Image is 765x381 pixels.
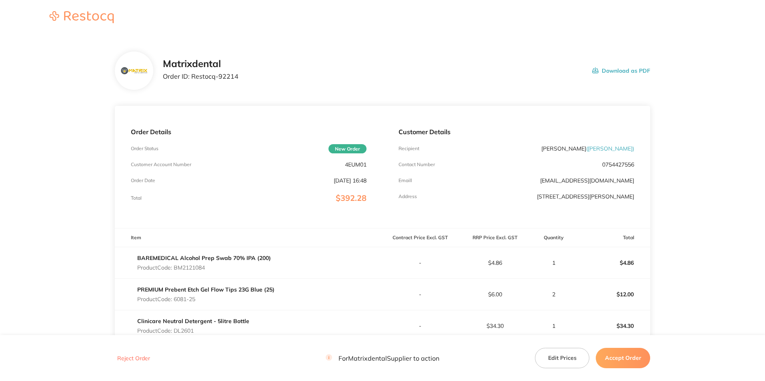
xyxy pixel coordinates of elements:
[576,253,650,272] p: $4.86
[399,162,435,167] p: Contact Number
[42,11,122,23] img: Restocq logo
[334,177,366,184] p: [DATE] 16:48
[458,260,532,266] p: $4.86
[576,316,650,335] p: $34.30
[163,58,238,69] h2: Matrixdental
[399,194,417,199] p: Address
[540,177,634,184] a: [EMAIL_ADDRESS][DOMAIN_NAME]
[131,162,191,167] p: Customer Account Number
[383,260,457,266] p: -
[345,161,366,168] p: 4EUM01
[115,228,382,247] th: Item
[383,291,457,298] p: -
[533,228,575,247] th: Quantity
[541,145,634,152] p: [PERSON_NAME]
[576,285,650,304] p: $12.00
[137,327,249,334] p: Product Code: DL2601
[535,348,589,368] button: Edit Prices
[137,254,271,262] a: BAREMEDICAL Alcohol Prep Swab 70% IPA (200)
[602,161,634,168] p: 0754427556
[537,193,634,200] p: [STREET_ADDRESS][PERSON_NAME]
[336,193,366,203] span: $392.28
[533,260,575,266] p: 1
[326,354,439,362] p: For Matrixdental Supplier to action
[131,146,158,151] p: Order Status
[137,296,274,302] p: Product Code: 6081-25
[121,67,147,75] img: c2YydnlvZQ
[575,228,650,247] th: Total
[596,348,650,368] button: Accept Order
[399,128,634,135] p: Customer Details
[399,178,412,183] p: Emaill
[458,291,532,298] p: $6.00
[137,264,271,271] p: Product Code: BM2121084
[382,228,457,247] th: Contract Price Excl. GST
[137,286,274,293] a: PREMIUM Prebent Etch Gel Flow Tips 23G Blue (25)
[592,58,650,83] button: Download as PDF
[533,323,575,329] p: 1
[533,291,575,298] p: 2
[115,355,152,362] button: Reject Order
[458,323,532,329] p: $34.30
[137,317,249,325] a: Clinicare Neutral Detergent - 5litre Bottle
[457,228,532,247] th: RRP Price Excl. GST
[131,178,155,183] p: Order Date
[42,11,122,24] a: Restocq logo
[586,145,634,152] span: ( [PERSON_NAME] )
[328,144,366,153] span: New Order
[131,195,142,201] p: Total
[163,73,238,80] p: Order ID: Restocq- 92214
[399,146,419,151] p: Recipient
[131,128,366,135] p: Order Details
[383,323,457,329] p: -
